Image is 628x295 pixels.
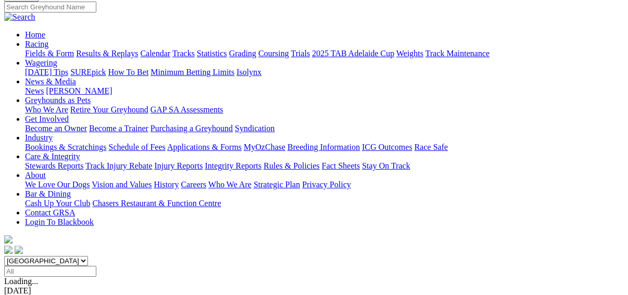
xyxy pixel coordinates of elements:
[4,277,38,286] span: Loading...
[25,143,624,152] div: Industry
[287,143,360,151] a: Breeding Information
[25,217,94,226] a: Login To Blackbook
[25,199,624,208] div: Bar & Dining
[25,77,76,86] a: News & Media
[25,199,90,208] a: Cash Up Your Club
[25,114,69,123] a: Get Involved
[25,105,68,114] a: Who We Are
[235,124,274,133] a: Syndication
[362,161,410,170] a: Stay On Track
[4,12,35,22] img: Search
[236,68,261,76] a: Isolynx
[362,143,412,151] a: ICG Outcomes
[150,68,234,76] a: Minimum Betting Limits
[25,105,624,114] div: Greyhounds as Pets
[25,171,46,179] a: About
[25,30,45,39] a: Home
[154,180,179,189] a: History
[414,143,447,151] a: Race Safe
[312,49,394,58] a: 2025 TAB Adelaide Cup
[25,40,48,48] a: Racing
[25,124,624,133] div: Get Involved
[208,180,252,189] a: Who We Are
[140,49,170,58] a: Calendar
[25,49,624,58] div: Racing
[150,124,233,133] a: Purchasing a Greyhound
[4,2,96,12] input: Search
[302,180,351,189] a: Privacy Policy
[396,49,423,58] a: Weights
[25,180,624,189] div: About
[92,180,152,189] a: Vision and Values
[25,96,91,105] a: Greyhounds as Pets
[25,189,71,198] a: Bar & Dining
[229,49,256,58] a: Grading
[254,180,300,189] a: Strategic Plan
[263,161,320,170] a: Rules & Policies
[4,266,96,277] input: Select date
[167,143,242,151] a: Applications & Forms
[322,161,360,170] a: Fact Sheets
[89,124,148,133] a: Become a Trainer
[291,49,310,58] a: Trials
[25,133,53,142] a: Industry
[25,86,624,96] div: News & Media
[25,124,87,133] a: Become an Owner
[172,49,195,58] a: Tracks
[108,68,149,76] a: How To Bet
[25,208,75,217] a: Contact GRSA
[425,49,489,58] a: Track Maintenance
[244,143,285,151] a: MyOzChase
[25,180,90,189] a: We Love Our Dogs
[25,68,68,76] a: [DATE] Tips
[25,143,106,151] a: Bookings & Scratchings
[4,246,12,254] img: facebook.svg
[108,143,165,151] a: Schedule of Fees
[25,161,83,170] a: Stewards Reports
[25,68,624,77] div: Wagering
[197,49,227,58] a: Statistics
[25,152,80,161] a: Care & Integrity
[150,105,223,114] a: GAP SA Assessments
[154,161,203,170] a: Injury Reports
[85,161,152,170] a: Track Injury Rebate
[25,86,44,95] a: News
[25,161,624,171] div: Care & Integrity
[181,180,206,189] a: Careers
[4,235,12,243] img: logo-grsa-white.png
[258,49,289,58] a: Coursing
[25,49,74,58] a: Fields & Form
[76,49,138,58] a: Results & Replays
[46,86,112,95] a: [PERSON_NAME]
[70,68,106,76] a: SUREpick
[205,161,261,170] a: Integrity Reports
[15,246,23,254] img: twitter.svg
[70,105,148,114] a: Retire Your Greyhound
[25,58,57,67] a: Wagering
[92,199,221,208] a: Chasers Restaurant & Function Centre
